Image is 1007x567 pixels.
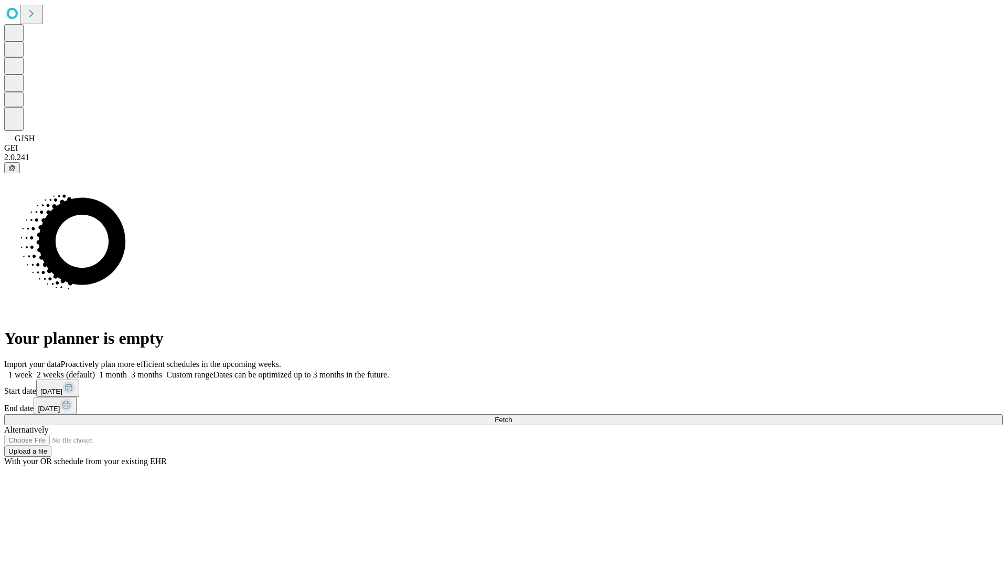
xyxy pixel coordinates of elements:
span: With your OR schedule from your existing EHR [4,457,167,466]
span: 1 month [99,370,127,379]
span: Custom range [166,370,213,379]
button: Upload a file [4,446,51,457]
span: [DATE] [40,387,62,395]
button: [DATE] [34,397,77,414]
span: Import your data [4,360,61,369]
span: Dates can be optimized up to 3 months in the future. [213,370,389,379]
span: 3 months [131,370,162,379]
div: 2.0.241 [4,153,1003,162]
h1: Your planner is empty [4,329,1003,348]
span: 2 weeks (default) [37,370,95,379]
span: Proactively plan more efficient schedules in the upcoming weeks. [61,360,281,369]
span: @ [8,164,16,172]
span: Fetch [495,416,512,424]
span: [DATE] [38,405,60,413]
button: [DATE] [36,380,79,397]
span: GJSH [15,134,35,143]
button: Fetch [4,414,1003,425]
div: GEI [4,143,1003,153]
div: End date [4,397,1003,414]
button: @ [4,162,20,173]
span: 1 week [8,370,33,379]
div: Start date [4,380,1003,397]
span: Alternatively [4,425,48,434]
